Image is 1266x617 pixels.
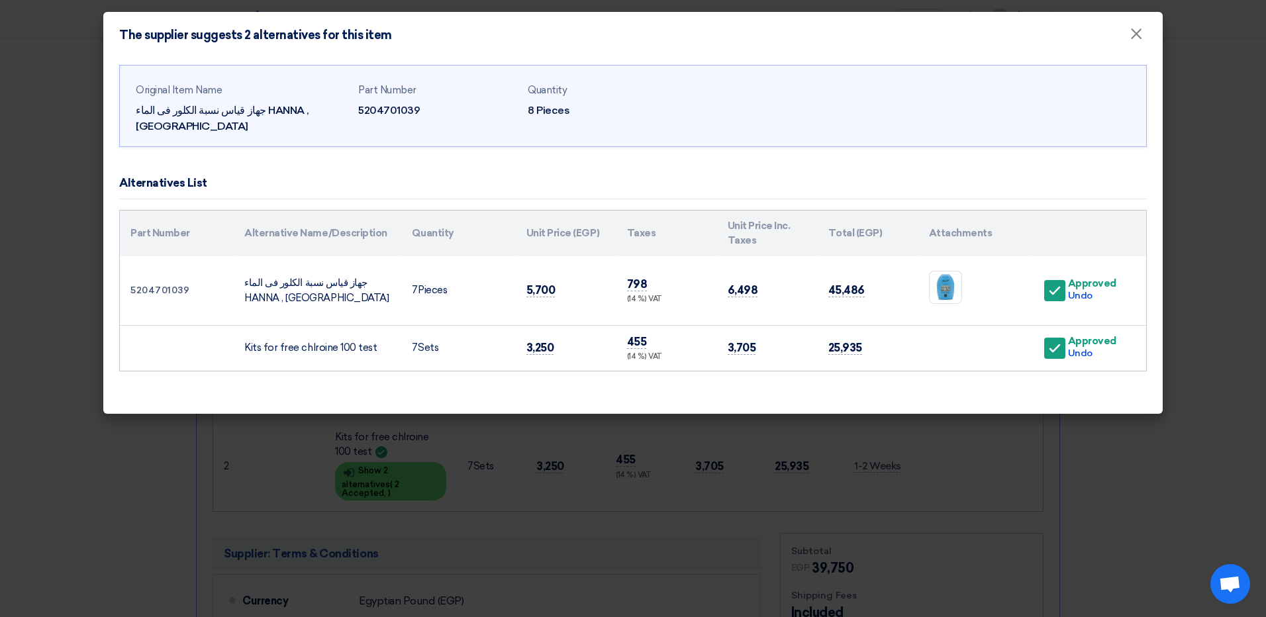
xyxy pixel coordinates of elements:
[234,211,401,256] th: Alternative Name/Description
[728,341,756,355] span: 3,705
[119,28,392,42] h4: The supplier suggests 2 alternatives for this item
[828,341,862,355] span: 25,935
[1130,24,1143,50] span: ×
[1068,346,1116,360] div: Undo
[412,284,418,296] span: 7
[412,342,418,354] span: 7
[918,211,1032,256] th: Attachments
[1119,21,1153,48] button: Close
[1210,564,1250,604] div: Open chat
[828,283,865,297] span: 45,486
[234,256,401,326] td: جهاز قياس نسبة الكلور فى الماء HANNA , [GEOGRAPHIC_DATA]
[358,83,517,98] div: Part Number
[401,256,515,326] td: Pieces
[528,103,687,119] div: 8 Pieces
[526,283,556,297] span: 5,700
[401,325,515,371] td: Sets
[627,352,706,363] div: (14 %) VAT
[526,341,554,355] span: 3,250
[119,175,207,192] div: Alternatives List
[528,83,687,98] div: Quantity
[136,83,348,98] div: Original Item Name
[717,211,818,256] th: Unit Price Inc. Taxes
[516,211,616,256] th: Unit Price (EGP)
[1068,336,1116,347] div: Approved
[234,325,401,371] td: Kits for free chlroine 100 test
[120,256,234,326] td: 5204701039
[728,283,758,297] span: 6,498
[358,103,517,119] div: 5204701039
[401,211,515,256] th: Quantity
[627,294,706,305] div: (14 %) VAT
[1068,289,1116,303] div: Undo
[1068,278,1116,289] div: Approved
[627,335,647,349] span: 455
[930,271,961,303] img: HICheckerHCFrontxcbbecbad_1757933521299.jpg
[136,103,348,134] div: جهاز قياس نسبة الكلور فى الماء HANNA , [GEOGRAPHIC_DATA]
[627,277,648,291] span: 798
[120,211,234,256] th: Part Number
[818,211,918,256] th: Total (EGP)
[616,211,717,256] th: Taxes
